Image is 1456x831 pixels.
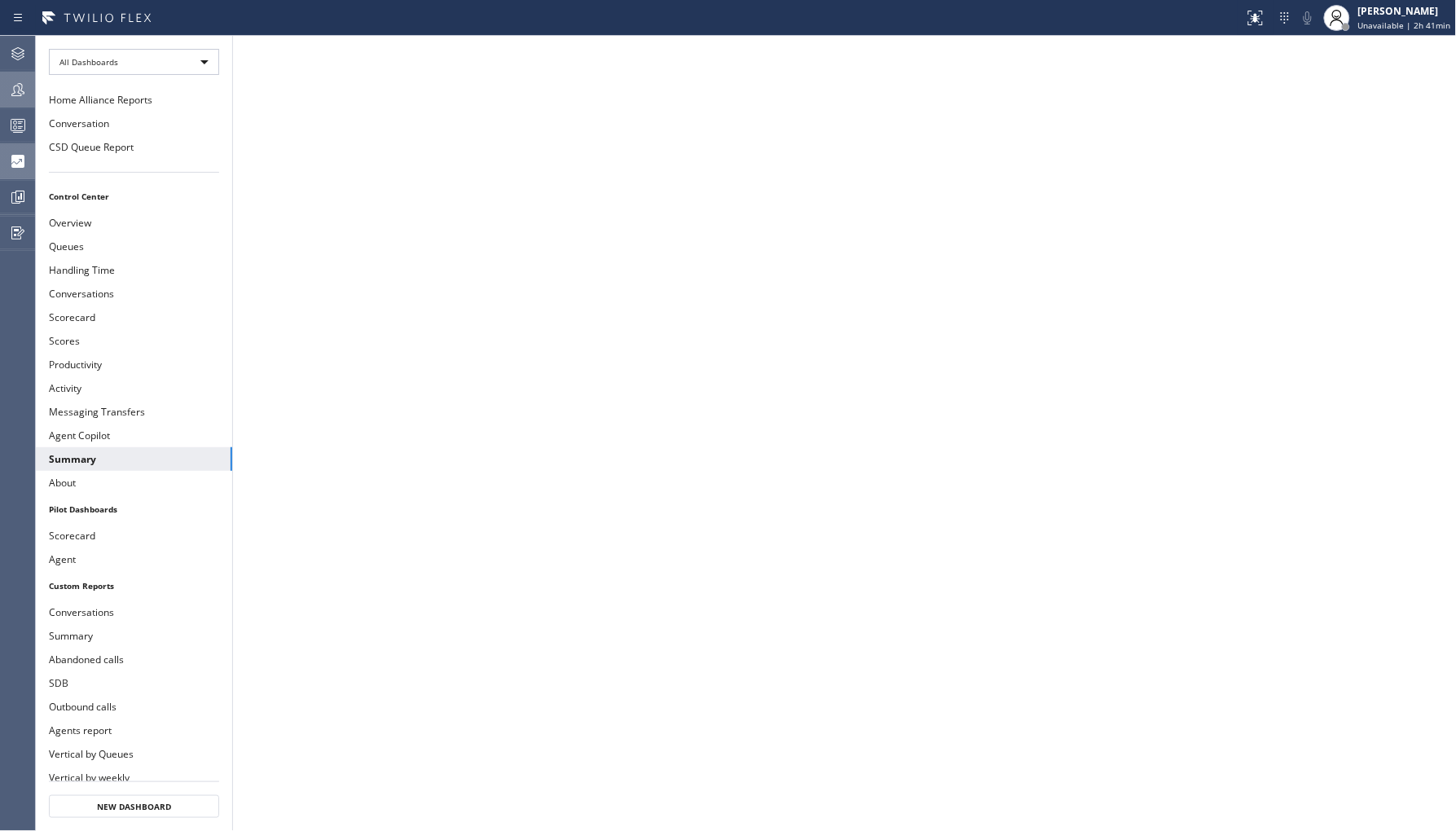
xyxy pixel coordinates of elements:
[36,524,232,547] button: Scorecard
[36,282,232,306] button: Conversations
[36,471,232,495] button: About
[1358,4,1451,18] div: [PERSON_NAME]
[36,329,232,353] button: Scores
[36,719,232,742] button: Agents report
[36,648,232,671] button: Abandoned calls
[36,112,232,135] button: Conversation
[36,424,232,447] button: Agent Copilot
[36,258,232,282] button: Handling Time
[36,376,232,400] button: Activity
[233,36,1456,831] iframe: dashboard_9f6bb337dffe
[36,600,232,624] button: Conversations
[36,306,232,329] button: Scorecard
[36,499,232,520] li: Pilot Dashboards
[36,742,232,766] button: Vertical by Queues
[36,671,232,695] button: SDB
[36,447,232,471] button: Summary
[36,211,232,235] button: Overview
[36,575,232,596] li: Custom Reports
[36,353,232,376] button: Productivity
[36,235,232,258] button: Queues
[36,186,232,207] li: Control Center
[36,547,232,571] button: Agent
[1296,7,1319,29] button: Mute
[49,49,219,75] div: All Dashboards
[36,695,232,719] button: Outbound calls
[36,766,232,789] button: Vertical by weekly
[49,795,219,818] button: New Dashboard
[36,88,232,112] button: Home Alliance Reports
[1358,20,1451,31] span: Unavailable | 2h 41min
[36,400,232,424] button: Messaging Transfers
[36,135,232,159] button: CSD Queue Report
[36,624,232,648] button: Summary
